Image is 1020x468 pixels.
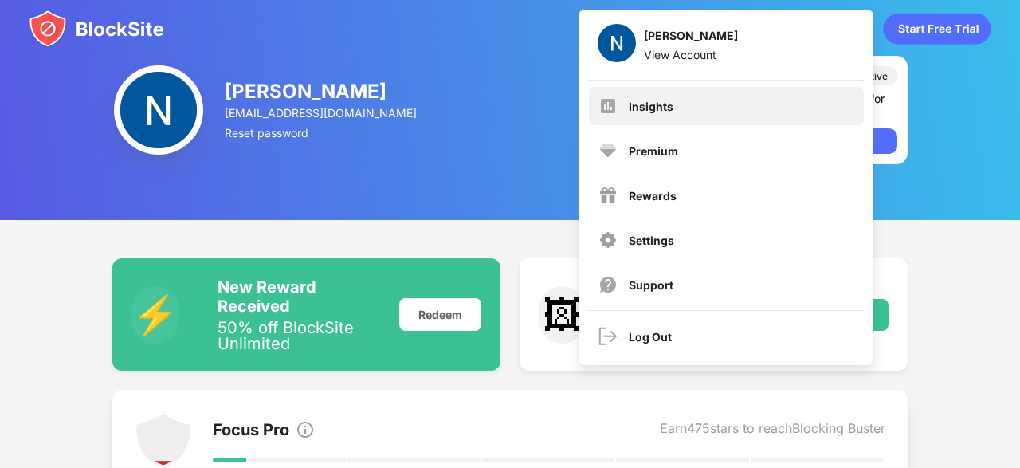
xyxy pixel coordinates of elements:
img: logout.svg [598,327,618,346]
img: menu-rewards.svg [598,186,618,205]
div: [EMAIL_ADDRESS][DOMAIN_NAME] [225,106,419,120]
div: Log Out [629,330,672,344]
img: ACg8ocKDzBo7RpWI2Df3EGIdZYKtfIWsLx25ShBarLh5WGQdw29r-OI=s96-c [598,24,636,62]
div: [PERSON_NAME] [644,29,738,48]
img: menu-settings.svg [598,230,618,250]
div: Premium [629,144,678,158]
img: info.svg [296,420,315,439]
img: premium.svg [598,141,618,160]
div: Focus Pro [213,420,289,442]
img: blocksite-icon.svg [29,10,164,48]
div: View Account [644,48,738,61]
div: Support [629,278,673,292]
img: menu-insights.svg [598,96,618,116]
div: Rewards [629,189,677,203]
div: 50% off BlockSite Unlimited [218,320,380,352]
div: Redeem [399,298,481,331]
div: Insights [629,100,673,113]
div: New Reward Received [218,277,380,316]
div: Settings [629,234,674,247]
div: Reset password [225,126,419,140]
div: [PERSON_NAME] [225,80,419,103]
img: support.svg [598,275,618,294]
img: ACg8ocKDzBo7RpWI2Df3EGIdZYKtfIWsLx25ShBarLh5WGQdw29r-OI=s96-c [114,65,203,155]
div: animation [883,13,991,45]
div: 🖼 [539,286,585,344]
div: ⚡️ [131,286,179,344]
div: Earn 475 stars to reach Blocking Buster [660,420,885,442]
